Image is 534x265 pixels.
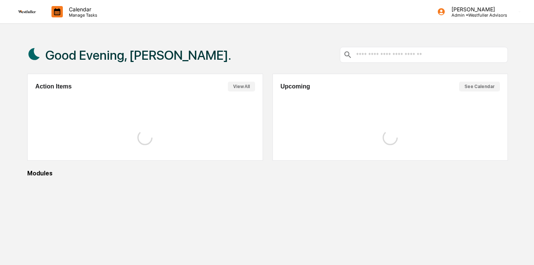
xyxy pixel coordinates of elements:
[45,48,231,63] h1: Good Evening, [PERSON_NAME].
[445,12,507,18] p: Admin • Westfuller Advisors
[35,83,72,90] h2: Action Items
[280,83,310,90] h2: Upcoming
[63,6,101,12] p: Calendar
[228,82,255,91] button: View All
[63,12,101,18] p: Manage Tasks
[18,10,36,13] img: logo
[459,82,500,91] button: See Calendar
[445,6,507,12] p: [PERSON_NAME]
[27,170,508,177] div: Modules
